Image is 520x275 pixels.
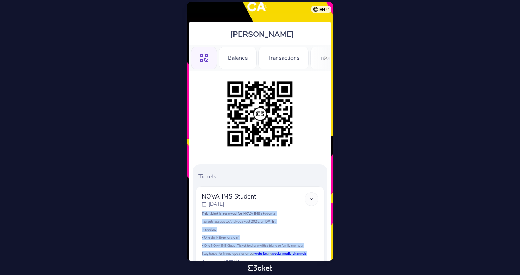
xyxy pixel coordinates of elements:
div: Transactions [258,47,309,69]
a: Transactions [258,53,309,61]
strong: Includes: [202,227,216,232]
a: social media channels. [272,251,307,256]
strong: Doors open at 8:00 PM. [202,259,240,264]
p: It grants access to Analytica Fest 2025, on . [202,219,318,224]
strong: [DATE] [264,219,275,224]
span: NOVA IMS Student [202,192,256,201]
p: [DATE] [209,201,224,208]
p: • One drink (beer or cider) [202,235,318,240]
a: website [254,251,267,256]
p: Stay tuned for lineup updates on our and [202,251,318,256]
p: • One NOVA IMS Guest Ticket to share with a friend or family member [202,243,318,248]
div: Balance [219,47,257,69]
p: Tickets [198,173,324,181]
a: Balance [219,53,257,61]
span: [PERSON_NAME] [230,29,294,40]
img: a3562025d74f44ef94fc1733a2e3e095.png [224,78,296,150]
strong: This ticket is reserved for NOVA IMS students. [202,211,276,216]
